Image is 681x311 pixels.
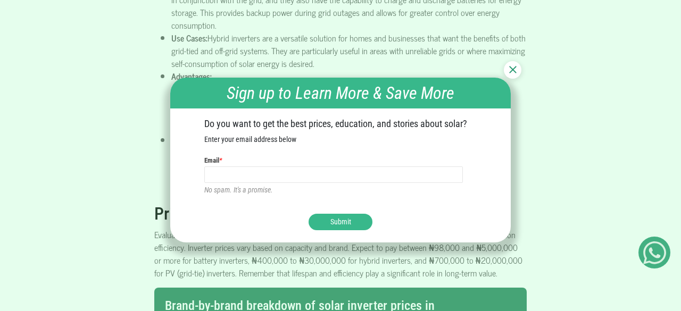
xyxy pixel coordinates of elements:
[509,66,517,73] img: Close newsletter btn
[204,155,222,166] label: Email
[204,118,477,130] h2: Do you want to get the best prices, education, and stories about solar?
[204,134,477,145] p: Enter your email address below
[309,214,372,230] button: Submit
[227,83,454,103] em: Sign up to Learn More & Save More
[204,184,477,196] p: No spam. It's a promise.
